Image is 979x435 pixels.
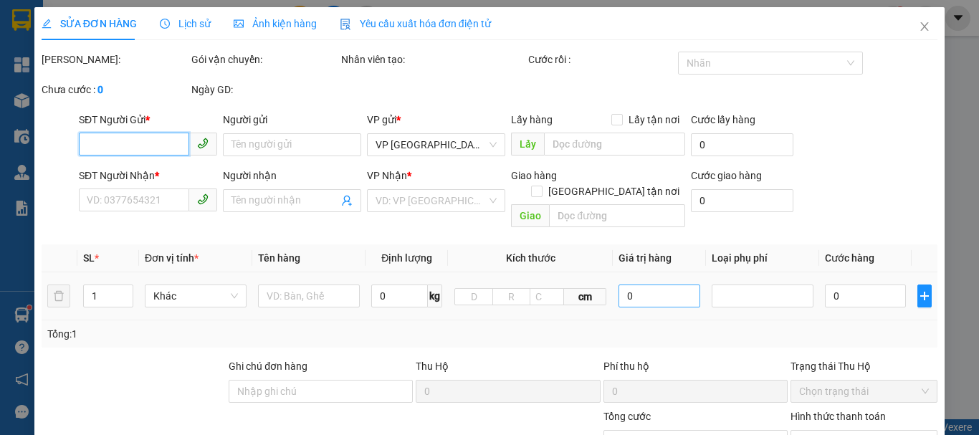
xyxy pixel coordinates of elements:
span: picture [234,19,244,29]
input: Dọc đường [544,133,685,156]
span: VP PHÚ SƠN [376,134,497,156]
label: Cước lấy hàng [691,114,755,125]
input: Ghi chú đơn hàng [229,380,413,403]
span: SỬA ĐƠN HÀNG [42,18,137,29]
div: SĐT Người Nhận [79,168,217,183]
button: plus [917,285,932,307]
span: Cước hàng [825,252,874,264]
span: Thu Hộ [416,360,449,372]
span: Giao [511,204,549,227]
span: Định lượng [381,252,432,264]
div: Cước rồi : [528,52,675,67]
div: Người gửi [223,112,361,128]
span: Lấy hàng [511,114,553,125]
div: Gói vận chuyển: [191,52,338,67]
button: Close [904,7,945,47]
label: Hình thức thanh toán [791,411,886,422]
span: close [919,21,930,32]
input: Cước lấy hàng [691,133,793,156]
span: phone [197,138,209,149]
span: Giá trị hàng [619,252,672,264]
label: Cước giao hàng [691,170,762,181]
span: Giao hàng [511,170,557,181]
input: R [492,288,531,305]
span: VP Nhận [367,170,407,181]
input: Cước giao hàng [691,189,793,212]
div: Ngày GD: [191,82,338,97]
span: Chọn trạng thái [799,381,929,402]
img: icon [340,19,351,30]
div: Người nhận [223,168,361,183]
input: Dọc đường [549,204,685,227]
span: Kích thước [506,252,555,264]
span: Lịch sử [160,18,211,29]
span: Khác [153,285,238,307]
div: Chưa cước : [42,82,188,97]
span: kg [428,285,442,307]
b: 0 [97,84,103,95]
div: Nhân viên tạo: [341,52,525,67]
span: Lấy [511,133,544,156]
span: Ảnh kiện hàng [234,18,317,29]
span: edit [42,19,52,29]
span: Tên hàng [258,252,300,264]
div: Trạng thái Thu Hộ [791,358,937,374]
span: Tổng cước [603,411,651,422]
input: VD: Bàn, Ghế [258,285,360,307]
div: VP gửi [367,112,505,128]
span: phone [197,193,209,205]
span: SL [83,252,95,264]
th: Loại phụ phí [706,244,819,272]
span: Đơn vị tính [145,252,199,264]
div: [PERSON_NAME]: [42,52,188,67]
span: [GEOGRAPHIC_DATA] tận nơi [543,183,685,199]
span: Yêu cầu xuất hóa đơn điện tử [340,18,491,29]
div: Tổng: 1 [47,326,379,342]
input: D [454,288,493,305]
span: clock-circle [160,19,170,29]
input: C [530,288,564,305]
button: delete [47,285,70,307]
span: Lấy tận nơi [623,112,685,128]
span: user-add [341,195,353,206]
label: Ghi chú đơn hàng [229,360,307,372]
div: Phí thu hộ [603,358,788,380]
span: cm [564,288,606,305]
span: plus [918,290,931,302]
div: SĐT Người Gửi [79,112,217,128]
